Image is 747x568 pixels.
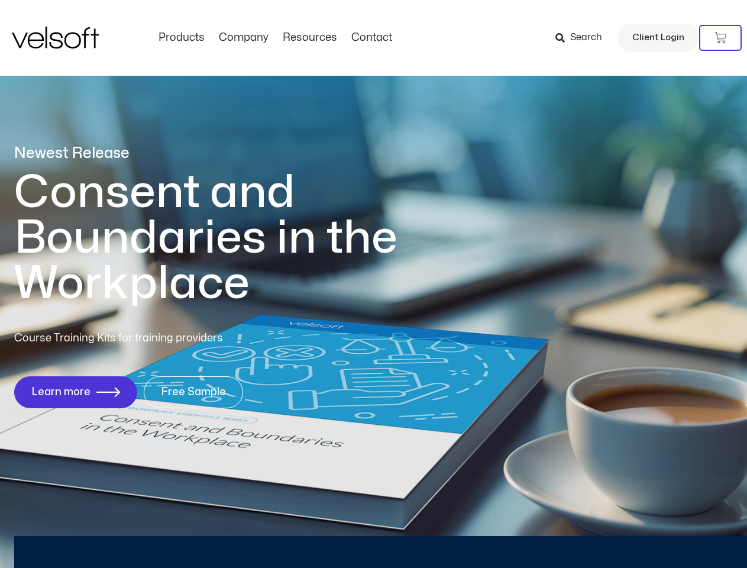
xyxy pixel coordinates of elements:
[344,31,399,44] a: ContactMenu Toggle
[14,330,309,347] p: Course Training Kits for training providers
[632,30,684,46] span: Client Login
[31,386,90,398] span: Learn more
[151,31,212,44] a: ProductsMenu Toggle
[161,386,226,398] span: Free Sample
[212,31,276,44] a: CompanyMenu Toggle
[617,24,699,52] a: Client Login
[151,31,399,44] nav: Menu
[14,143,446,164] p: Newest Release
[12,27,99,49] img: Velsoft Training Materials
[144,376,243,408] a: Free Sample
[555,28,610,48] a: Search
[570,30,602,46] span: Search
[14,376,137,408] a: Learn more
[276,31,344,44] a: ResourcesMenu Toggle
[14,170,446,306] h1: Consent and Boundaries in the Workplace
